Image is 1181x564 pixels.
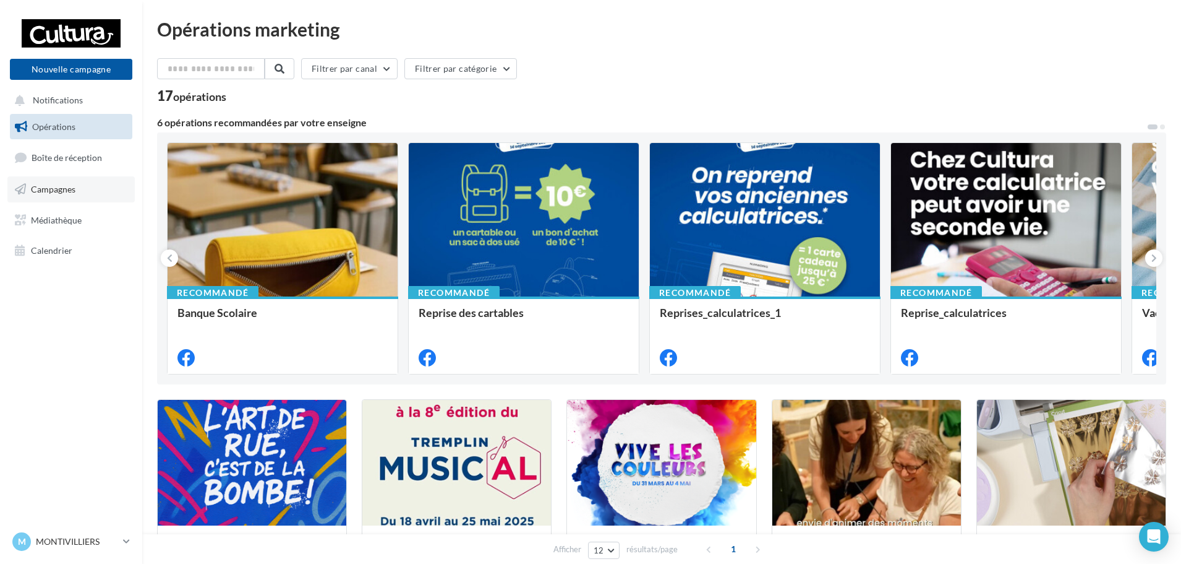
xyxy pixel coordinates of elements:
[7,207,135,233] a: Médiathèque
[173,91,226,102] div: opérations
[660,306,870,331] div: Reprises_calculatrices_1
[626,544,678,555] span: résultats/page
[157,20,1166,38] div: Opérations marketing
[10,59,132,80] button: Nouvelle campagne
[10,530,132,553] a: M MONTIVILLIERS
[33,95,83,106] span: Notifications
[32,152,102,163] span: Boîte de réception
[553,544,581,555] span: Afficher
[7,114,135,140] a: Opérations
[588,542,620,559] button: 12
[31,245,72,256] span: Calendrier
[301,58,398,79] button: Filtrer par canal
[594,545,604,555] span: 12
[901,306,1111,331] div: Reprise_calculatrices
[408,286,500,300] div: Recommandé
[18,536,26,548] span: M
[890,286,982,300] div: Recommandé
[723,539,743,559] span: 1
[649,286,741,300] div: Recommandé
[7,238,135,264] a: Calendrier
[157,89,226,103] div: 17
[31,184,75,194] span: Campagnes
[404,58,517,79] button: Filtrer par catégorie
[31,214,82,225] span: Médiathèque
[32,121,75,132] span: Opérations
[7,176,135,202] a: Campagnes
[36,536,118,548] p: MONTIVILLIERS
[157,118,1146,128] div: 6 opérations recommandées par votre enseigne
[167,286,258,300] div: Recommandé
[419,306,629,331] div: Reprise des cartables
[1139,522,1169,552] div: Open Intercom Messenger
[177,306,388,331] div: Banque Scolaire
[7,144,135,171] a: Boîte de réception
